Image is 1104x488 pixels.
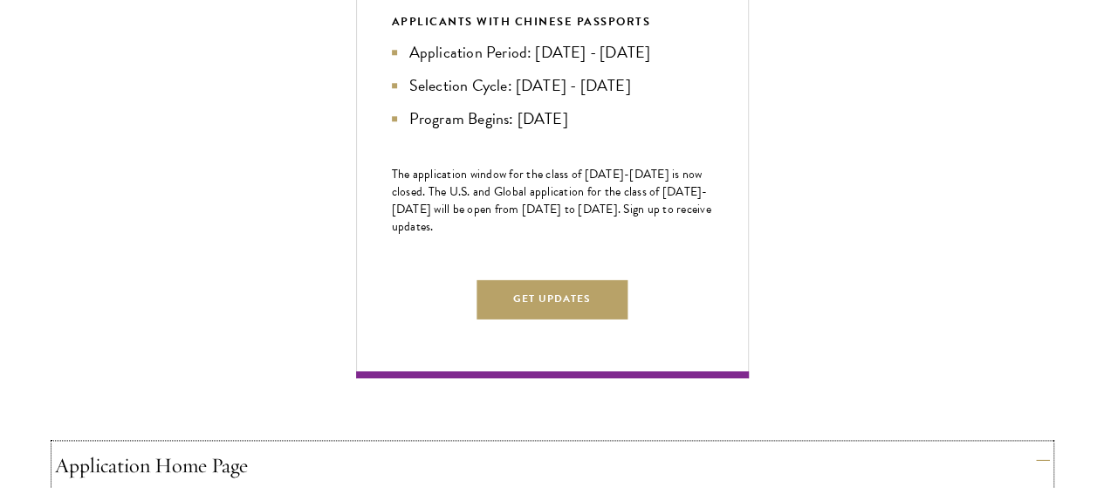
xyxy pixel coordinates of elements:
span: The application window for the class of [DATE]-[DATE] is now closed. The U.S. and Global applicat... [392,165,711,236]
div: APPLICANTS WITH CHINESE PASSPORTS [392,12,713,31]
li: Program Begins: [DATE] [392,107,713,131]
li: Application Period: [DATE] - [DATE] [392,40,713,65]
button: Get Updates [477,279,628,319]
button: Application Home Page [55,444,1050,486]
li: Selection Cycle: [DATE] - [DATE] [392,73,713,98]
